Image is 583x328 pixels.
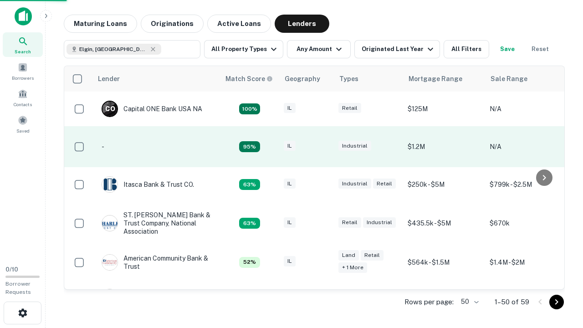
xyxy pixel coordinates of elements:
[404,297,454,307] p: Rows per page:
[403,66,485,92] th: Mortgage Range
[403,280,485,314] td: $500k - $880.5k
[284,256,296,266] div: IL
[102,215,118,231] img: picture
[549,295,564,309] button: Go to next page
[64,15,137,33] button: Maturing Loans
[14,101,32,108] span: Contacts
[3,59,43,83] a: Borrowers
[338,217,361,228] div: Retail
[15,7,32,26] img: capitalize-icon.png
[361,250,384,261] div: Retail
[207,15,271,33] button: Active Loans
[105,104,115,114] p: C O
[239,257,260,268] div: Capitalize uses an advanced AI algorithm to match your search with the best lender. The match sco...
[5,281,31,295] span: Borrower Requests
[338,179,371,189] div: Industrial
[279,66,334,92] th: Geography
[493,40,522,58] button: Save your search to get updates of matches that match your search criteria.
[495,297,529,307] p: 1–50 of 59
[102,254,211,271] div: American Community Bank & Trust
[3,112,43,136] a: Saved
[98,73,120,84] div: Lender
[239,141,260,152] div: Capitalize uses an advanced AI algorithm to match your search with the best lender. The match sco...
[102,142,104,152] p: -
[239,103,260,114] div: Capitalize uses an advanced AI algorithm to match your search with the best lender. The match sco...
[339,73,358,84] div: Types
[457,295,480,308] div: 50
[220,66,279,92] th: Capitalize uses an advanced AI algorithm to match your search with the best lender. The match sco...
[403,202,485,245] td: $435.5k - $5M
[284,141,296,151] div: IL
[12,74,34,82] span: Borrowers
[141,15,204,33] button: Originations
[444,40,489,58] button: All Filters
[3,85,43,110] a: Contacts
[275,15,329,33] button: Lenders
[79,45,148,53] span: Elgin, [GEOGRAPHIC_DATA], [GEOGRAPHIC_DATA]
[403,245,485,280] td: $564k - $1.5M
[338,262,367,273] div: + 1 more
[491,73,527,84] div: Sale Range
[403,92,485,126] td: $125M
[338,250,359,261] div: Land
[225,74,273,84] div: Capitalize uses an advanced AI algorithm to match your search with the best lender. The match sco...
[403,167,485,202] td: $250k - $5M
[102,176,194,193] div: Itasca Bank & Trust CO.
[409,73,462,84] div: Mortgage Range
[485,126,567,167] td: N/A
[284,217,296,228] div: IL
[287,40,351,58] button: Any Amount
[338,141,371,151] div: Industrial
[102,177,118,192] img: picture
[485,66,567,92] th: Sale Range
[537,255,583,299] iframe: Chat Widget
[102,289,118,305] img: picture
[204,40,283,58] button: All Property Types
[362,44,436,55] div: Originated Last Year
[239,179,260,190] div: Capitalize uses an advanced AI algorithm to match your search with the best lender. The match sco...
[485,202,567,245] td: $670k
[403,126,485,167] td: $1.2M
[3,32,43,57] a: Search
[92,66,220,92] th: Lender
[16,127,30,134] span: Saved
[338,103,361,113] div: Retail
[485,167,567,202] td: $799k - $2.5M
[285,73,320,84] div: Geography
[102,255,118,270] img: picture
[102,211,211,236] div: ST. [PERSON_NAME] Bank & Trust Company, National Association
[485,245,567,280] td: $1.4M - $2M
[239,218,260,229] div: Capitalize uses an advanced AI algorithm to match your search with the best lender. The match sco...
[485,280,567,314] td: N/A
[284,103,296,113] div: IL
[15,48,31,55] span: Search
[225,74,271,84] h6: Match Score
[334,66,403,92] th: Types
[5,266,18,273] span: 0 / 10
[102,289,201,305] div: Republic Bank Of Chicago
[102,101,202,117] div: Capital ONE Bank USA NA
[526,40,555,58] button: Reset
[284,179,296,189] div: IL
[354,40,440,58] button: Originated Last Year
[373,179,396,189] div: Retail
[485,92,567,126] td: N/A
[363,217,396,228] div: Industrial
